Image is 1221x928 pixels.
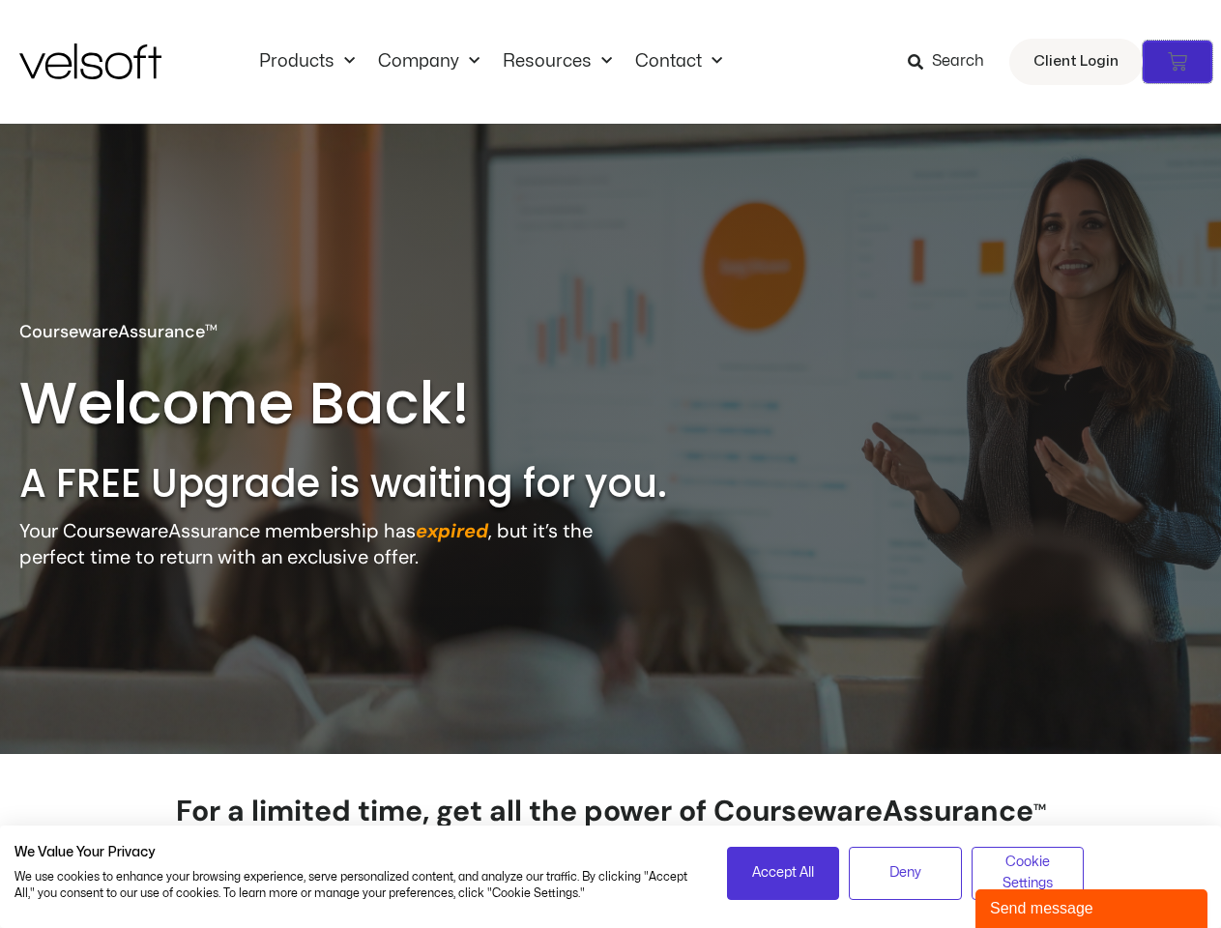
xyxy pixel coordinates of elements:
p: CoursewareAssurance [19,319,218,345]
a: Search [908,45,998,78]
span: Deny [889,862,921,884]
button: Adjust cookie preferences [972,847,1085,900]
a: ResourcesMenu Toggle [491,51,624,72]
img: Velsoft Training Materials [19,43,161,79]
a: CompanyMenu Toggle [366,51,491,72]
a: ContactMenu Toggle [624,51,734,72]
nav: Menu [247,51,734,72]
h2: Welcome Back! [19,365,500,441]
h2: A FREE Upgrade is waiting for you. [19,458,748,508]
button: Deny all cookies [849,847,962,900]
p: Your CoursewareAssurance membership has , but it’s the perfect time to return with an exclusive o... [19,518,615,570]
button: Accept all cookies [727,847,840,900]
span: TM [1033,801,1046,813]
span: Cookie Settings [984,852,1072,895]
span: TM [205,322,218,333]
iframe: chat widget [975,885,1211,928]
span: Accept All [752,862,814,884]
strong: expired [416,518,488,543]
strong: For a limited time, get all the power of CoursewareAssurance [176,792,1046,866]
span: Client Login [1033,49,1119,74]
p: We use cookies to enhance your browsing experience, serve personalized content, and analyze our t... [15,869,698,902]
h2: We Value Your Privacy [15,844,698,861]
a: Client Login [1009,39,1143,85]
span: Search [932,49,984,74]
a: ProductsMenu Toggle [247,51,366,72]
